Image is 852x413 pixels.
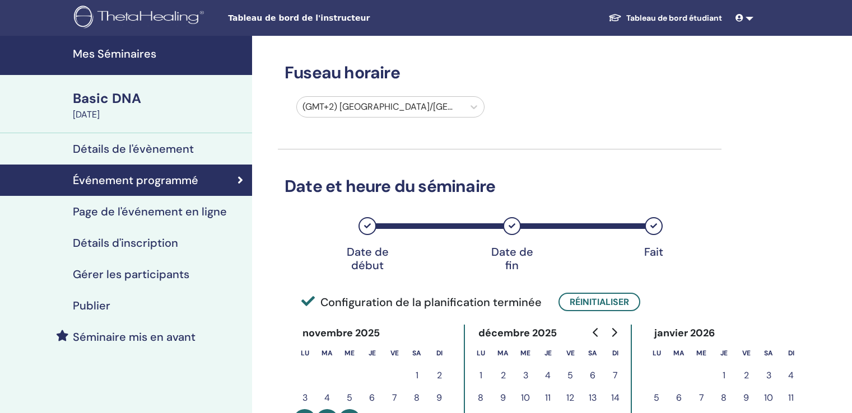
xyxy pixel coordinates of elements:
button: 4 [537,364,559,387]
th: mardi [316,342,338,364]
th: samedi [406,342,428,364]
button: 9 [428,387,450,409]
th: dimanche [780,342,802,364]
button: 7 [383,387,406,409]
h4: Mes Séminaires [73,47,245,60]
button: 3 [294,387,316,409]
div: Fait [626,245,682,259]
span: Configuration de la planification terminée [301,294,542,311]
h3: Fuseau horaire [278,63,721,83]
h4: Détails d'inscription [73,236,178,250]
button: 9 [492,387,514,409]
th: mardi [492,342,514,364]
button: 5 [645,387,668,409]
th: jeudi [537,342,559,364]
img: logo.png [74,6,208,31]
button: Go to previous month [587,321,605,344]
th: lundi [645,342,668,364]
div: décembre 2025 [469,325,566,342]
th: dimanche [428,342,450,364]
div: Date de début [339,245,395,272]
button: 3 [514,364,537,387]
button: 10 [757,387,780,409]
th: mardi [668,342,690,364]
button: 7 [604,364,626,387]
th: vendredi [559,342,581,364]
button: 14 [604,387,626,409]
th: vendredi [735,342,757,364]
h4: Page de l'événement en ligne [73,205,227,218]
button: 4 [316,387,338,409]
button: 8 [713,387,735,409]
div: janvier 2026 [645,325,724,342]
button: Go to next month [605,321,623,344]
button: 12 [559,387,581,409]
a: Tableau de bord étudiant [599,8,731,29]
th: dimanche [604,342,626,364]
th: samedi [581,342,604,364]
button: 6 [668,387,690,409]
button: 6 [361,387,383,409]
span: Tableau de bord de l'instructeur [228,12,396,24]
div: Basic DNA [73,89,245,108]
button: 5 [559,364,581,387]
th: jeudi [361,342,383,364]
img: graduation-cap-white.svg [608,13,622,22]
button: 1 [469,364,492,387]
div: novembre 2025 [294,325,389,342]
button: 10 [514,387,537,409]
button: 5 [338,387,361,409]
div: [DATE] [73,108,245,121]
h4: Gérer les participants [73,267,189,281]
th: mercredi [690,342,713,364]
th: jeudi [713,342,735,364]
button: 2 [735,364,757,387]
h4: Séminaire mis en avant [73,330,195,344]
h3: Date et heure du séminaire [278,176,721,196]
div: Date de fin [484,245,540,272]
button: 13 [581,387,604,409]
button: Réinitialiser [558,293,640,311]
button: 9 [735,387,757,409]
button: 11 [780,387,802,409]
a: Basic DNA[DATE] [66,89,252,121]
th: vendredi [383,342,406,364]
button: 7 [690,387,713,409]
button: 4 [780,364,802,387]
button: 2 [492,364,514,387]
h4: Détails de l'évènement [73,142,194,156]
button: 3 [757,364,780,387]
th: lundi [294,342,316,364]
th: samedi [757,342,780,364]
button: 1 [406,364,428,387]
button: 6 [581,364,604,387]
button: 8 [406,387,428,409]
button: 1 [713,364,735,387]
button: 2 [428,364,450,387]
th: mercredi [514,342,537,364]
h4: Publier [73,299,110,312]
button: 11 [537,387,559,409]
th: mercredi [338,342,361,364]
h4: Événement programmé [73,173,198,187]
button: 8 [469,387,492,409]
th: lundi [469,342,492,364]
